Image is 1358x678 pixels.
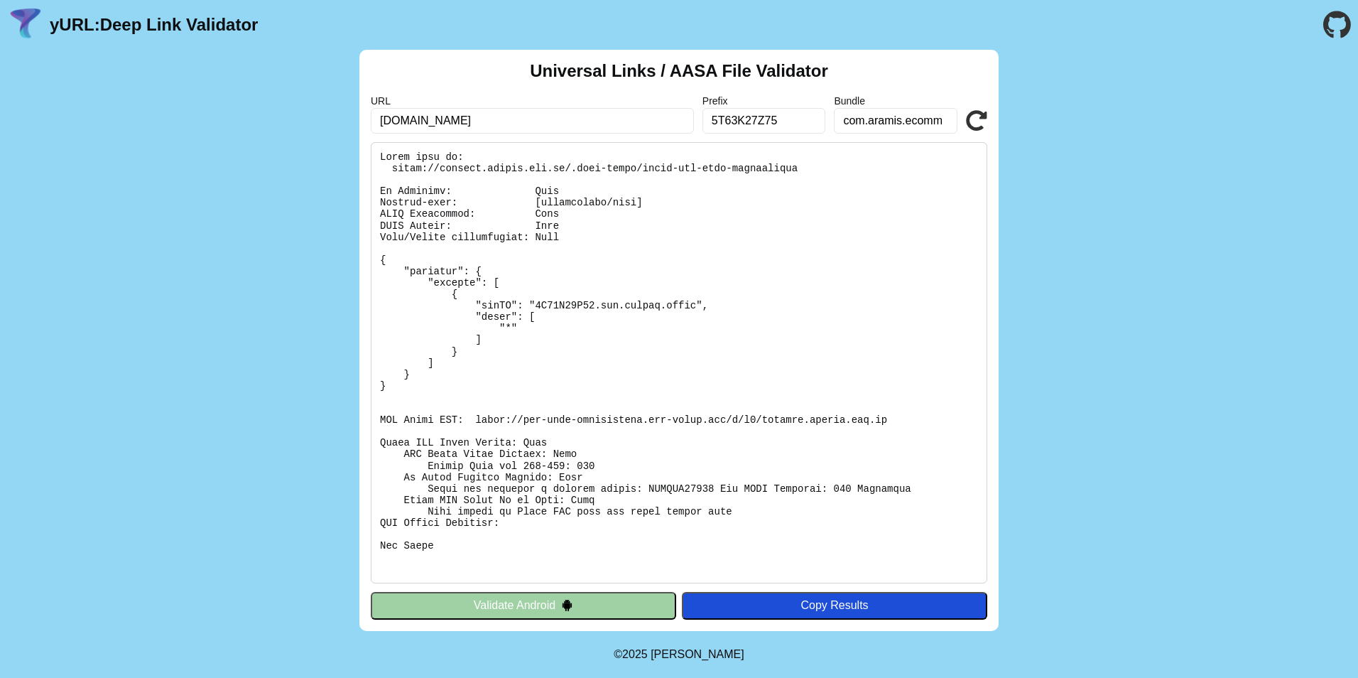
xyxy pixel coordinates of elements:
[834,95,957,107] label: Bundle
[689,599,980,612] div: Copy Results
[622,648,648,660] span: 2025
[682,592,987,619] button: Copy Results
[50,15,258,35] a: yURL:Deep Link Validator
[371,108,694,134] input: Required
[7,6,44,43] img: yURL Logo
[561,599,573,611] img: droidIcon.svg
[530,61,828,81] h2: Universal Links / AASA File Validator
[702,108,826,134] input: Optional
[371,142,987,583] pre: Lorem ipsu do: sitam://consect.adipis.eli.se/.doei-tempo/incid-utl-etdo-magnaaliqua En Adminimv: ...
[834,108,957,134] input: Optional
[651,648,744,660] a: Michael Ibragimchayev's Personal Site
[371,95,694,107] label: URL
[702,95,826,107] label: Prefix
[371,592,676,619] button: Validate Android
[614,631,744,678] footer: ©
